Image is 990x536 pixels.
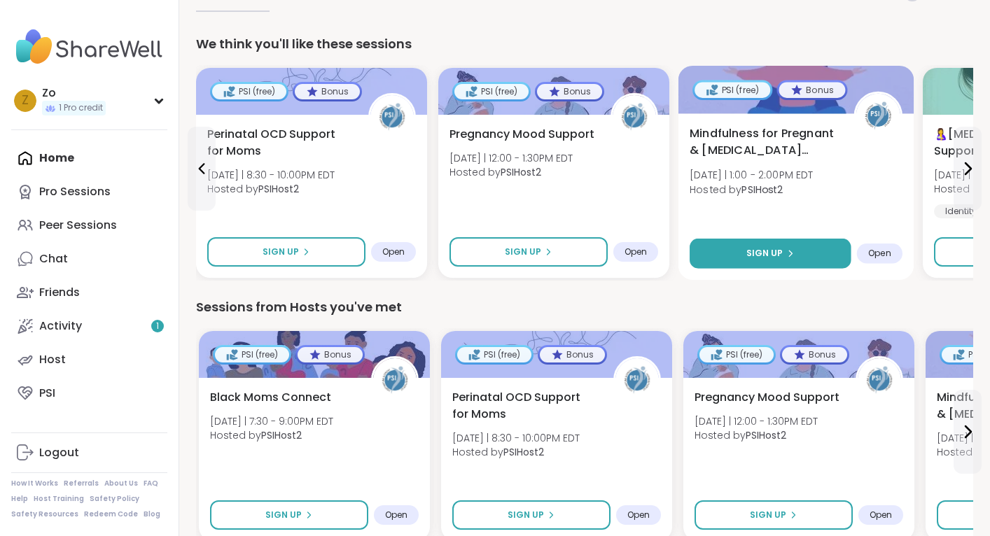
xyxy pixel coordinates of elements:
span: Sign Up [746,247,783,260]
span: Open [870,509,892,521]
span: Open [868,248,891,259]
span: [DATE] | 12:00 - 1:30PM EDT [449,151,573,165]
b: PSIHost2 [746,428,786,442]
a: Blog [144,509,160,519]
div: We think you'll like these sessions [196,34,973,54]
div: Friends [39,285,80,300]
a: Safety Policy [90,494,139,504]
span: Hosted by [452,445,580,459]
div: PSI (free) [215,347,289,362]
a: Logout [11,436,167,470]
img: PSIHost2 [373,358,417,402]
b: PSIHost2 [503,445,544,459]
div: PSI (free) [695,82,770,97]
div: Activity [39,318,82,334]
div: Zo [42,85,106,101]
span: Open [382,246,405,258]
div: PSI (free) [699,347,774,362]
span: Hosted by [690,182,813,196]
div: PSI (free) [212,84,286,99]
span: Hosted by [210,428,333,442]
span: Black Moms Connect [210,389,331,406]
span: [DATE] | 1:00 - 2:00PM EDT [690,168,813,182]
div: Bonus [537,84,602,99]
div: PSI [39,386,55,401]
span: Pregnancy Mood Support [449,126,594,143]
a: Host Training [34,494,84,504]
div: PSI (free) [457,347,531,362]
b: PSIHost2 [261,428,302,442]
b: PSIHost2 [741,182,783,196]
span: Perinatal OCD Support for Moms [207,126,353,160]
img: PSIHost2 [613,95,656,139]
div: Bonus [782,347,847,362]
div: Identity [934,204,988,218]
span: [DATE] | 8:30 - 10:00PM EDT [207,168,335,182]
span: Hosted by [207,182,335,196]
div: PSI (free) [454,84,529,99]
a: Friends [11,276,167,309]
a: PSI [11,376,167,410]
div: Bonus [298,347,363,362]
div: Peer Sessions [39,218,117,233]
button: Sign Up [695,500,853,530]
span: Open [625,246,647,258]
a: Host [11,343,167,376]
span: Sign Up [750,509,786,521]
span: Hosted by [449,165,573,179]
b: PSIHost2 [501,165,541,179]
div: Chat [39,251,68,267]
span: Sign Up [263,246,299,258]
div: Pro Sessions [39,184,111,199]
button: Sign Up [210,500,368,530]
a: Referrals [64,479,99,488]
span: Pregnancy Mood Support [695,389,839,406]
button: Sign Up [207,237,365,267]
div: Sessions from Hosts you've met [196,297,973,317]
a: About Us [104,479,138,488]
a: Peer Sessions [11,209,167,242]
img: ShareWell Nav Logo [11,22,167,71]
div: Logout [39,445,79,460]
span: [DATE] | 8:30 - 10:00PM EDT [452,431,580,445]
span: Perinatal OCD Support for Moms [452,389,598,423]
button: Sign Up [452,500,611,530]
button: Sign Up [449,237,608,267]
span: Sign Up [505,246,541,258]
a: Chat [11,242,167,276]
div: Host [39,352,66,367]
a: Pro Sessions [11,175,167,209]
div: Bonus [779,82,846,97]
a: How It Works [11,479,58,488]
span: Sign Up [265,509,302,521]
img: PSIHost2 [615,358,659,402]
img: PSIHost2 [370,95,414,139]
span: 1 [156,320,159,332]
span: 1 Pro credit [59,102,103,114]
span: Mindfulness for Pregnant & [MEDICAL_DATA] Parents [690,125,838,160]
span: Z [22,92,29,110]
b: PSIHost2 [258,182,299,196]
span: [DATE] | 7:30 - 9:00PM EDT [210,414,333,428]
a: Activity1 [11,309,167,343]
div: Bonus [295,84,360,99]
div: Bonus [540,347,605,362]
a: Redeem Code [84,509,138,519]
span: Hosted by [695,428,818,442]
img: PSIHost2 [856,94,900,138]
img: PSIHost2 [858,358,901,402]
span: Sign Up [508,509,544,521]
button: Sign Up [690,239,851,269]
span: [DATE] | 12:00 - 1:30PM EDT [695,414,818,428]
span: Open [627,509,650,521]
span: Open [385,509,407,521]
a: Help [11,494,28,504]
a: Safety Resources [11,509,78,519]
a: FAQ [144,479,158,488]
